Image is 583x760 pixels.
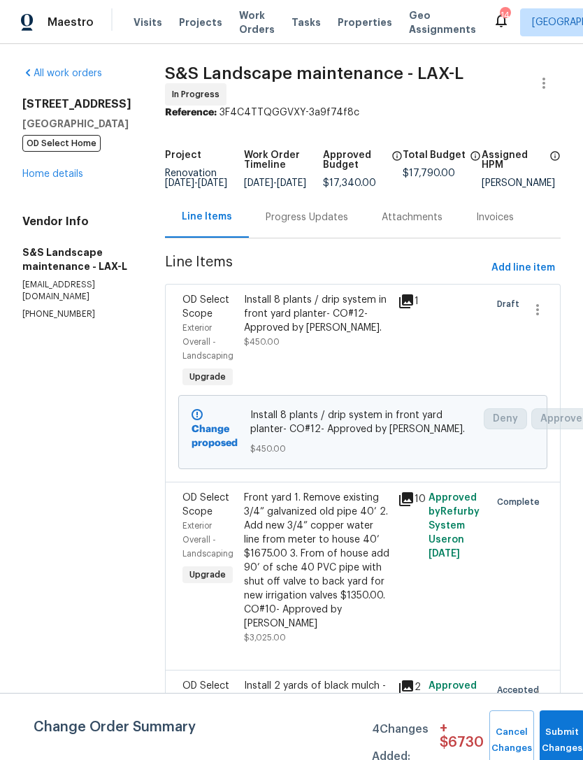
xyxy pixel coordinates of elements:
[192,424,238,448] b: Change proposed
[470,150,481,169] span: The total cost of line items that have been proposed by Opendoor. This sum includes line items th...
[165,178,227,188] span: -
[244,633,286,642] span: $3,025.00
[250,408,476,436] span: Install 8 plants / drip system in front yard planter- CO#12- Approved by [PERSON_NAME].
[22,215,131,229] h4: Vendor Info
[184,568,231,582] span: Upgrade
[547,724,577,757] span: Submit Changes
[179,15,222,29] span: Projects
[244,150,323,170] h5: Work Order Timeline
[244,679,389,735] div: Install 2 yards of black mulch - Backyard right side of the detached garage. CO#11- Approved by [...
[497,495,545,509] span: Complete
[244,178,306,188] span: -
[250,442,476,456] span: $450.00
[291,17,321,27] span: Tasks
[403,150,466,160] h5: Total Budget
[429,493,480,559] span: Approved by Refurby System User on
[22,279,131,303] p: [EMAIL_ADDRESS][DOMAIN_NAME]
[165,150,201,160] h5: Project
[500,8,510,22] div: 14
[244,338,280,346] span: $450.00
[496,724,527,757] span: Cancel Changes
[22,117,131,131] h5: [GEOGRAPHIC_DATA]
[22,308,131,320] p: [PHONE_NUMBER]
[497,683,545,697] span: Accepted
[266,210,348,224] div: Progress Updates
[476,210,514,224] div: Invoices
[277,178,306,188] span: [DATE]
[182,324,233,360] span: Exterior Overall - Landscaping
[22,245,131,273] h5: S&S Landscape maintenance - LAX-L
[398,679,420,696] div: 2
[482,150,545,170] h5: Assigned HPM
[398,491,420,508] div: 10
[165,178,194,188] span: [DATE]
[398,293,420,310] div: 1
[391,150,403,178] span: The total cost of line items that have been approved by both Opendoor and the Trade Partner. This...
[486,255,561,281] button: Add line item
[482,178,561,188] div: [PERSON_NAME]
[429,549,460,559] span: [DATE]
[182,681,229,705] span: OD Select Scope
[165,255,486,281] span: Line Items
[22,97,131,111] h2: [STREET_ADDRESS]
[244,491,389,631] div: Front yard 1. Remove existing 3/4” galvanized old pipe 40’ 2. Add new 3/4” copper water line from...
[48,15,94,29] span: Maestro
[134,15,162,29] span: Visits
[165,106,561,120] div: 3F4C4TTQGGVXY-3a9f74f8c
[182,295,229,319] span: OD Select Scope
[549,150,561,178] span: The hpm assigned to this work order.
[22,135,101,152] span: OD Select Home
[491,259,555,277] span: Add line item
[165,65,463,82] span: S&S Landscape maintenance - LAX-L
[182,522,233,558] span: Exterior Overall - Landscaping
[244,293,389,335] div: Install 8 plants / drip system in front yard planter- CO#12- Approved by [PERSON_NAME].
[338,15,392,29] span: Properties
[239,8,275,36] span: Work Orders
[323,150,387,170] h5: Approved Budget
[165,169,227,188] span: Renovation
[22,69,102,78] a: All work orders
[244,178,273,188] span: [DATE]
[22,169,83,179] a: Home details
[182,493,229,517] span: OD Select Scope
[172,87,225,101] span: In Progress
[497,297,525,311] span: Draft
[409,8,476,36] span: Geo Assignments
[198,178,227,188] span: [DATE]
[165,108,217,117] b: Reference:
[429,681,480,747] span: Approved by Refurby System User on
[182,210,232,224] div: Line Items
[184,370,231,384] span: Upgrade
[403,169,455,178] span: $17,790.00
[484,408,527,429] button: Deny
[323,178,376,188] span: $17,340.00
[382,210,442,224] div: Attachments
